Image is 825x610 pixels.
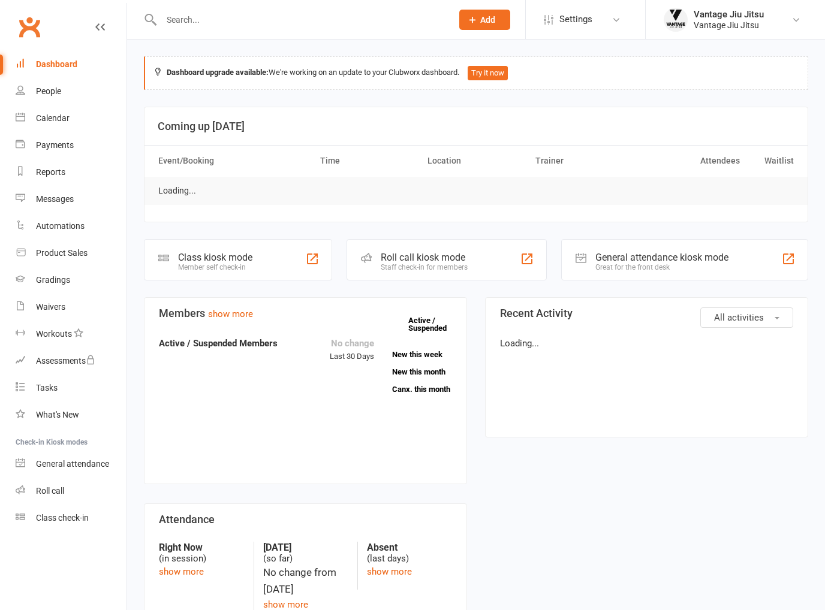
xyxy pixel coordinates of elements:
[16,267,127,294] a: Gradings
[468,66,508,80] button: Try it now
[500,307,793,319] h3: Recent Activity
[745,146,799,176] th: Waitlist
[36,221,85,231] div: Automations
[36,302,65,312] div: Waivers
[480,15,495,25] span: Add
[459,10,510,30] button: Add
[208,309,253,319] a: show more
[16,505,127,532] a: Class kiosk mode
[263,542,348,564] div: (so far)
[367,542,452,553] strong: Absent
[263,542,348,553] strong: [DATE]
[36,86,61,96] div: People
[422,146,530,176] th: Location
[16,78,127,105] a: People
[408,307,461,341] a: Active / Suspended
[158,11,444,28] input: Search...
[144,56,808,90] div: We're working on an update to your Clubworx dashboard.
[263,599,308,610] a: show more
[36,383,58,392] div: Tasks
[714,312,764,323] span: All activities
[694,20,764,31] div: Vantage Jiu Jitsu
[178,252,252,263] div: Class kiosk mode
[36,275,70,285] div: Gradings
[263,564,348,597] div: No change from [DATE]
[36,140,74,150] div: Payments
[153,177,201,205] td: Loading...
[664,8,688,32] img: thumb_image1666673915.png
[36,248,88,258] div: Product Sales
[16,159,127,186] a: Reports
[700,307,793,328] button: All activities
[16,401,127,428] a: What's New
[367,566,412,577] a: show more
[167,68,269,77] strong: Dashboard upgrade available:
[637,146,745,176] th: Attendees
[392,351,452,358] a: New this week
[158,120,794,132] h3: Coming up [DATE]
[159,307,452,319] h3: Members
[16,321,127,348] a: Workouts
[16,294,127,321] a: Waivers
[36,356,95,366] div: Assessments
[36,113,70,123] div: Calendar
[16,132,127,159] a: Payments
[392,385,452,393] a: Canx. this month
[36,194,74,204] div: Messages
[595,263,728,271] div: Great for the front desk
[315,146,423,176] th: Time
[36,459,109,469] div: General attendance
[16,348,127,375] a: Assessments
[36,167,65,177] div: Reports
[559,6,592,33] span: Settings
[392,368,452,376] a: New this month
[595,252,728,263] div: General attendance kiosk mode
[178,263,252,271] div: Member self check-in
[153,146,315,176] th: Event/Booking
[159,338,278,349] strong: Active / Suspended Members
[381,252,468,263] div: Roll call kiosk mode
[16,105,127,132] a: Calendar
[330,336,374,351] div: No change
[16,51,127,78] a: Dashboard
[330,336,374,363] div: Last 30 Days
[159,514,452,526] h3: Attendance
[14,12,44,42] a: Clubworx
[530,146,638,176] th: Trainer
[367,542,452,564] div: (last days)
[16,451,127,478] a: General attendance kiosk mode
[159,542,245,564] div: (in session)
[16,478,127,505] a: Roll call
[159,566,204,577] a: show more
[36,329,72,339] div: Workouts
[16,213,127,240] a: Automations
[36,513,89,523] div: Class check-in
[159,542,245,553] strong: Right Now
[36,410,79,419] div: What's New
[694,9,764,20] div: Vantage Jiu Jitsu
[16,375,127,401] a: Tasks
[381,263,468,271] div: Staff check-in for members
[16,240,127,267] a: Product Sales
[36,59,77,69] div: Dashboard
[16,186,127,213] a: Messages
[36,486,64,496] div: Roll call
[500,336,793,351] p: Loading...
